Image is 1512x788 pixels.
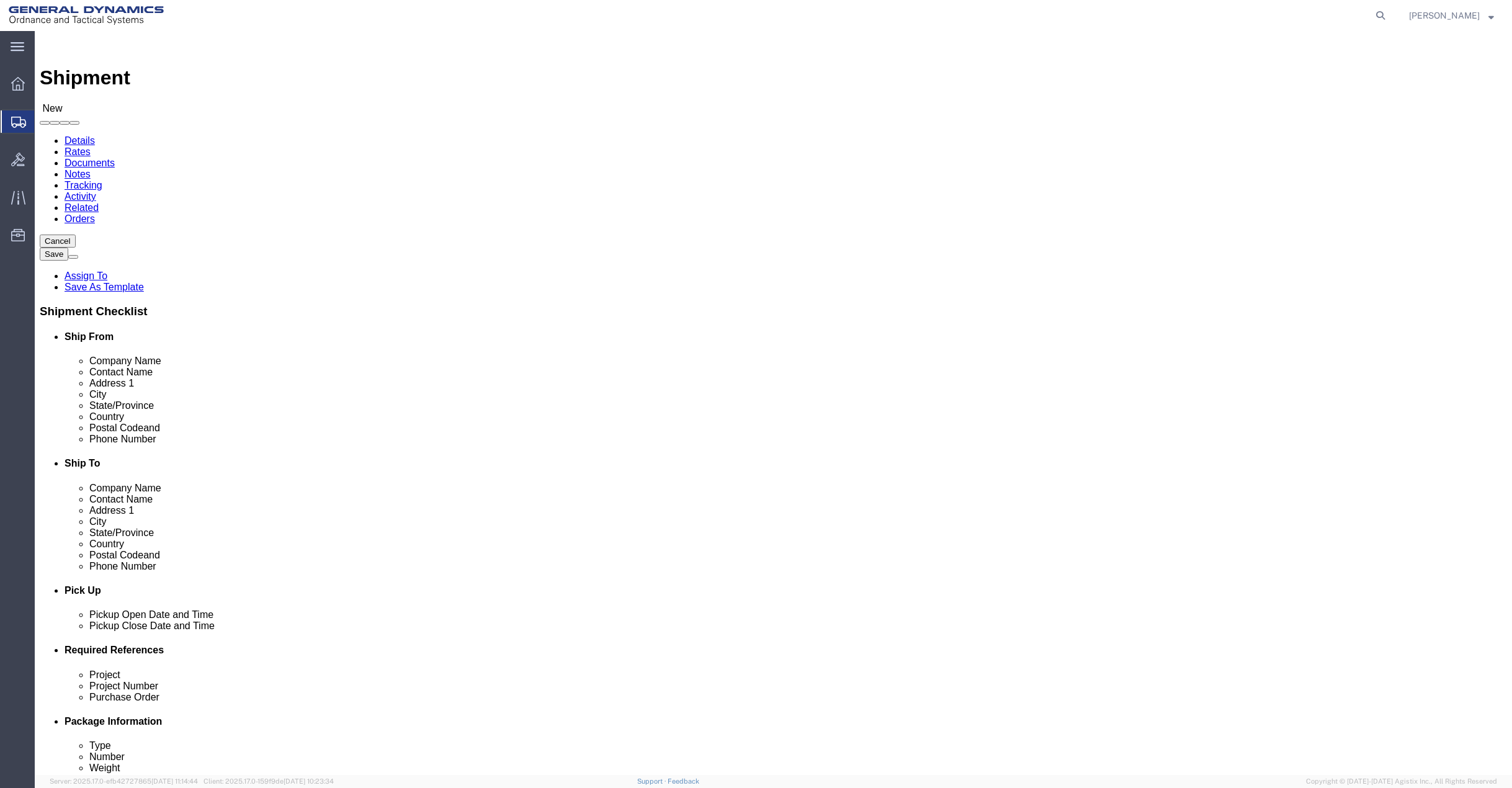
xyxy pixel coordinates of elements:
[1306,776,1497,787] span: Copyright © [DATE]-[DATE] Agistix Inc., All Rights Reserved
[9,6,164,25] img: logo
[637,777,668,785] a: Support
[35,31,1512,775] iframe: FS Legacy Container
[1408,8,1495,23] button: [PERSON_NAME]
[50,777,198,785] span: Server: 2025.17.0-efb42727865
[1409,9,1480,22] span: Mariano Maldonado
[204,777,334,785] span: Client: 2025.17.0-159f9de
[284,777,334,785] span: [DATE] 10:23:34
[151,777,198,785] span: [DATE] 11:14:44
[668,777,699,785] a: Feedback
